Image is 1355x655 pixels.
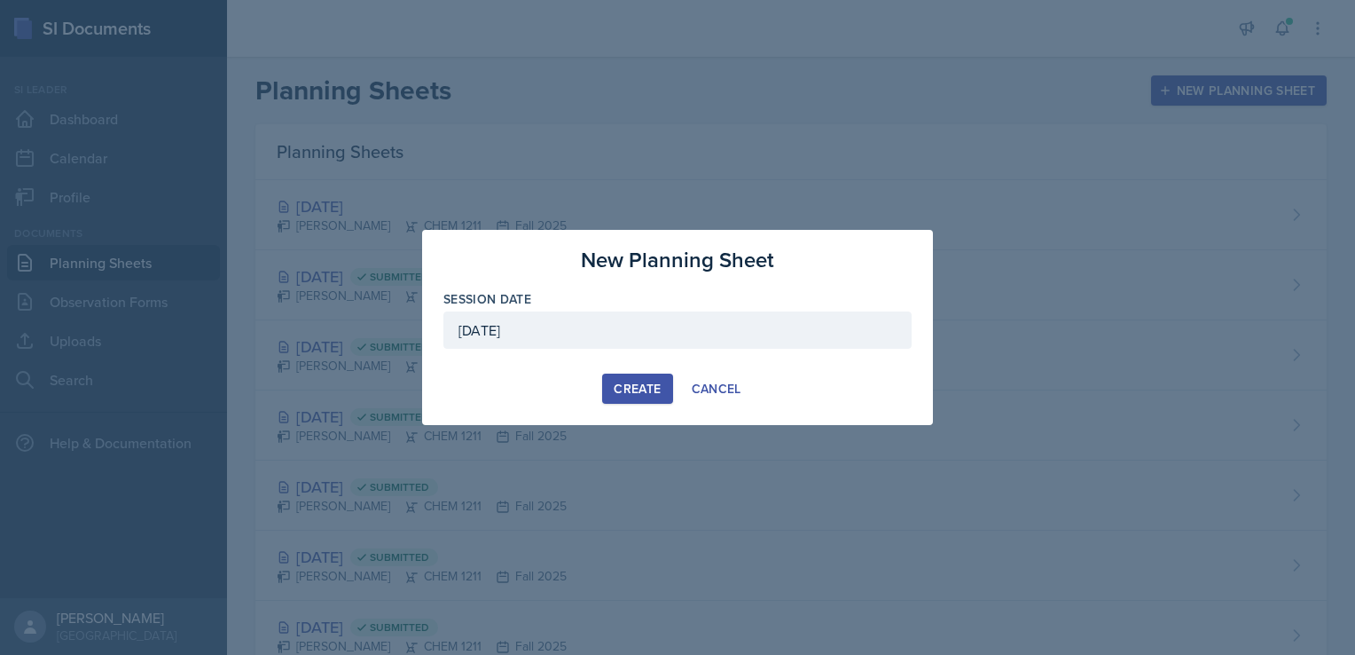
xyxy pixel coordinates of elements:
button: Create [602,374,672,404]
div: Cancel [692,382,741,396]
label: Session Date [443,290,531,308]
h3: New Planning Sheet [581,244,774,276]
div: Create [614,382,661,396]
button: Cancel [680,374,753,404]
